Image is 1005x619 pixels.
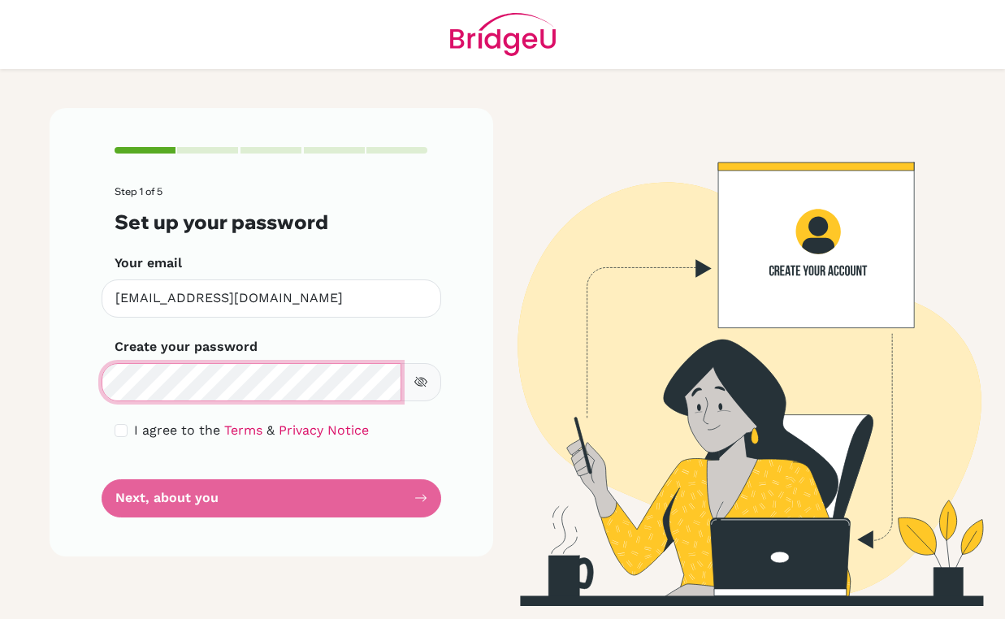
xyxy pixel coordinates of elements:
h3: Set up your password [115,210,428,234]
input: Insert your email* [102,279,441,318]
span: I agree to the [134,422,220,438]
label: Your email [115,253,182,273]
span: & [266,422,275,438]
a: Terms [224,422,262,438]
label: Create your password [115,337,258,357]
a: Privacy Notice [279,422,369,438]
span: Step 1 of 5 [115,185,162,197]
